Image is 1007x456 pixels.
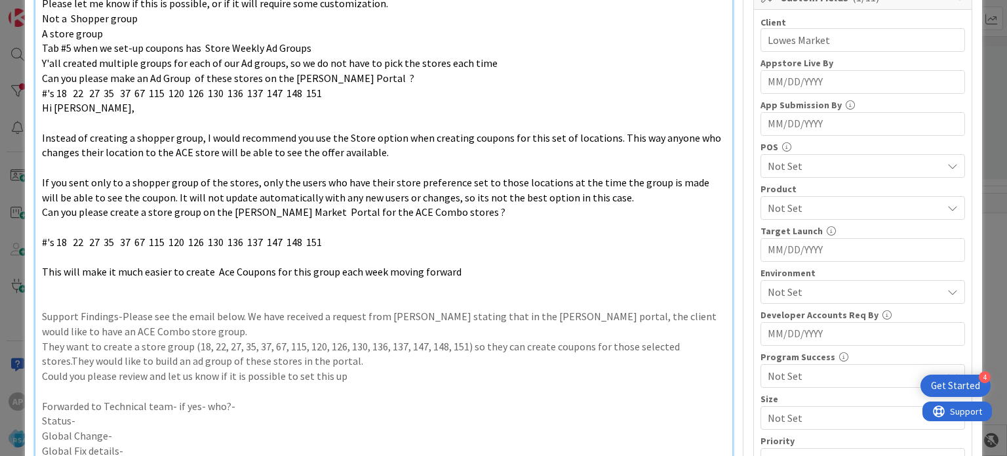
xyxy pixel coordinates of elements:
[760,226,965,236] div: Target Launch
[28,2,60,18] span: Support
[768,158,942,174] span: Not Set
[760,436,965,446] div: Priority
[42,56,498,70] span: Y'all created multiple groups for each of our Ad groups, so we do not have to pick the stores eac...
[768,239,958,261] input: MM/DD/YYYY
[768,113,958,135] input: MM/DD/YYYY
[760,100,965,110] div: App Submission By
[42,72,414,85] span: Can you please make an Ad Group of these stores on the [PERSON_NAME] Portal ?
[42,236,322,249] span: #'s 18 22 27 35 37 67 115 120 126 130 136 137 147 148 151
[42,87,322,100] span: #'s 18 22 27 35 37 67 115 120 126 130 136 137 147 148 151
[760,184,965,194] div: Product
[768,323,958,345] input: MM/DD/YYYY
[768,200,942,216] span: Not Set
[760,352,965,362] div: Program Success
[42,176,711,204] span: If you sent only to a shopper group of the stores, only the users who have their store preference...
[760,58,965,68] div: Appstore Live By
[42,41,311,54] span: Tab #5 when we set-up coupons has Store Weekly Ad Groups
[42,309,725,339] p: Support Findings-Please see the email below. We have received a request from [PERSON_NAME] statin...
[760,310,965,320] div: Developer Accounts Req By
[760,394,965,404] div: Size
[768,71,958,93] input: MM/DD/YYYY
[768,368,942,384] span: Not Set
[42,101,134,114] span: Hi [PERSON_NAME],
[42,413,725,428] p: Status-
[760,16,786,28] label: Client
[760,142,965,152] div: POS
[42,12,138,25] span: Not a Shopper group
[920,375,991,397] div: Open Get Started checklist, remaining modules: 4
[931,379,980,392] div: Get Started
[42,339,725,369] p: They want to create a store group (18, 22, 27, 35, 37, 67, 115, 120, 126, 130, 136, 137, 147, 148...
[768,409,936,427] span: Not Set
[42,428,725,444] p: Global Change-
[760,268,965,278] div: Environment
[42,205,505,218] span: Can you please create a store group on the [PERSON_NAME] Market Portal for the ACE Combo stores ?
[42,265,462,278] span: This will make it much easier to create Ace Coupons for this group each week moving forward
[42,131,723,159] span: Instead of creating a shopper group, I would recommend you use the Store option when creating cou...
[42,27,103,40] span: A store group
[42,369,725,384] p: Could you please review and let us know if it is possible to set this up
[979,371,991,383] div: 4
[768,284,942,300] span: Not Set
[42,399,725,414] p: Forwarded to Technical team- if yes- who?-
